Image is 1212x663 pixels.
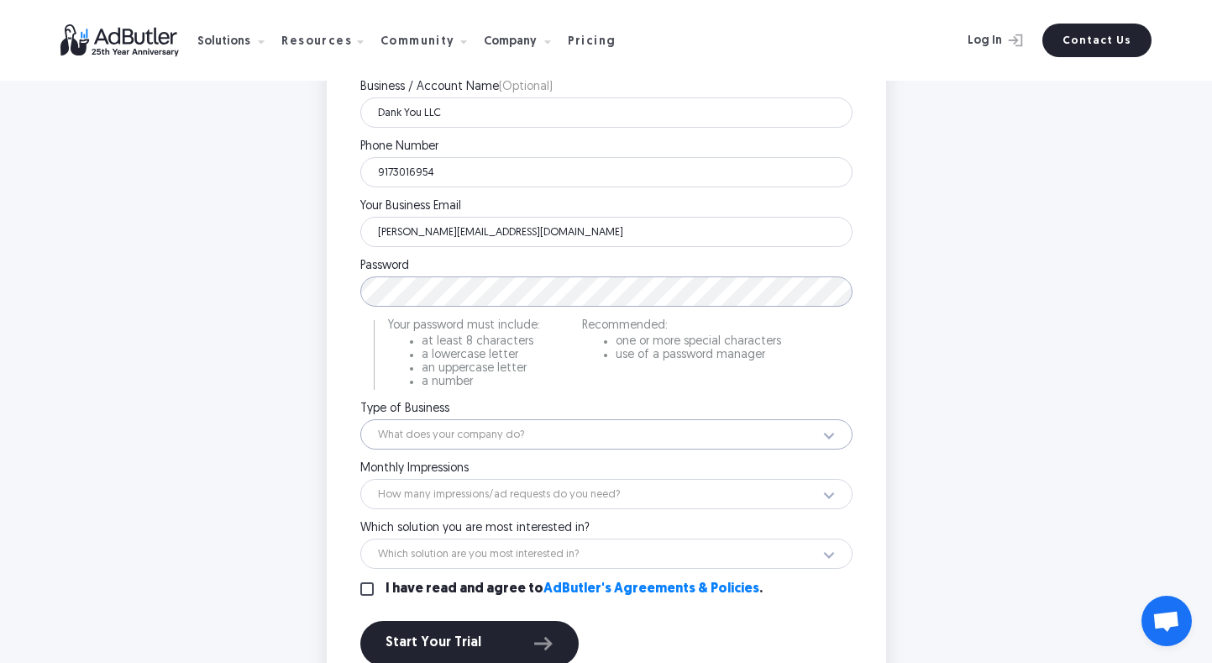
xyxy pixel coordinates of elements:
div: Company [484,14,564,67]
label: Phone Number [360,141,853,153]
label: I have read and agree to . [386,582,763,596]
label: Business / Account Name [360,82,853,93]
div: Start Your Trial [386,633,554,655]
li: use of a password manager [616,350,781,361]
li: at least 8 characters [422,336,540,348]
div: Community [380,14,480,67]
li: an uppercase letter [422,363,540,375]
a: Log In [923,24,1032,57]
div: Company [484,36,537,48]
p: Recommended: [582,320,781,332]
div: Community [380,36,455,48]
label: Password [360,260,853,272]
span: (Optional) [499,81,553,93]
li: a lowercase letter [422,350,540,361]
li: one or more special characters [616,336,781,348]
label: Type of Business [360,403,853,415]
div: Open chat [1141,596,1192,646]
label: Your Business Email [360,201,853,213]
a: Pricing [568,33,630,48]
p: Your password must include: [388,320,540,332]
a: Contact Us [1042,24,1152,57]
div: Resources [281,14,377,67]
label: Which solution you are most interested in? [360,523,853,534]
div: Solutions [197,36,250,48]
div: Solutions [197,14,278,67]
a: AdButler's Agreements & Policies [543,582,759,596]
li: a number [422,376,540,388]
div: Resources [281,36,352,48]
div: Pricing [568,36,616,48]
label: Monthly Impressions [360,463,853,475]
